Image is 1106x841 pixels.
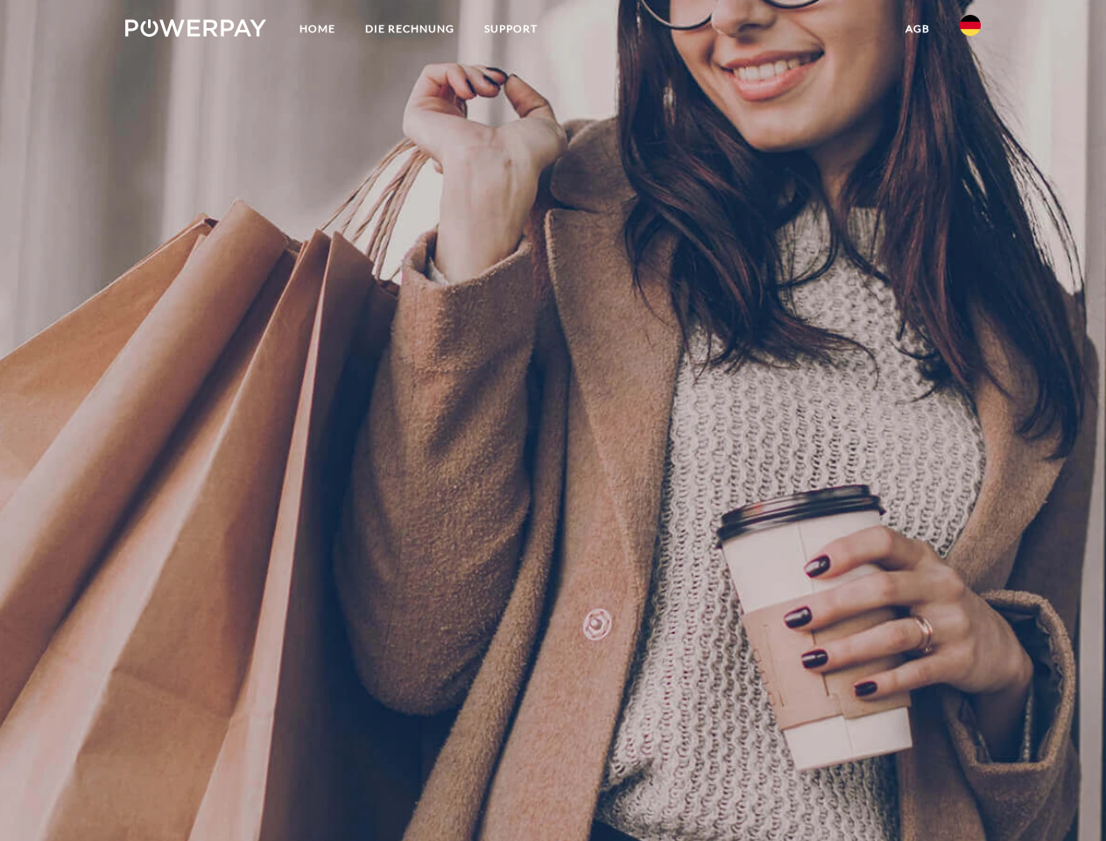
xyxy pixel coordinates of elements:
[125,19,266,37] img: logo-powerpay-white.svg
[285,13,350,45] a: Home
[960,15,981,36] img: de
[350,13,469,45] a: DIE RECHNUNG
[891,13,945,45] a: agb
[469,13,553,45] a: SUPPORT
